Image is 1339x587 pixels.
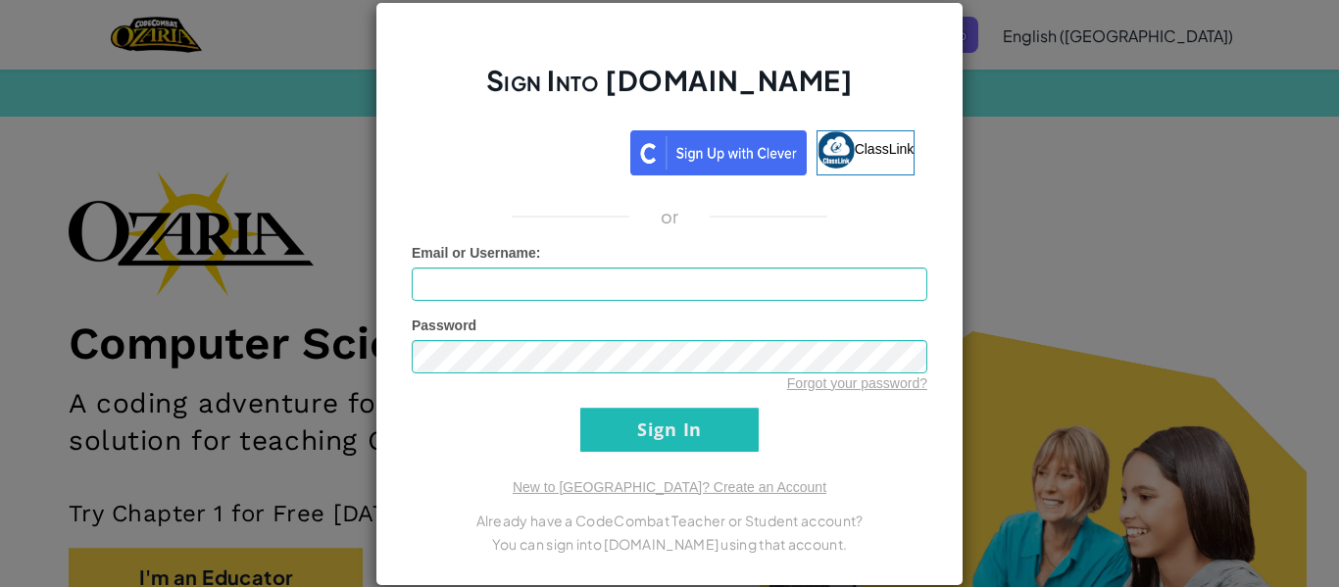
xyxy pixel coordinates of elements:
[412,245,536,261] span: Email or Username
[787,375,927,391] a: Forgot your password?
[630,130,807,175] img: clever_sso_button@2x.png
[412,509,927,532] p: Already have a CodeCombat Teacher or Student account?
[855,140,915,156] span: ClassLink
[818,131,855,169] img: classlink-logo-small.png
[513,479,826,495] a: New to [GEOGRAPHIC_DATA]? Create an Account
[580,408,759,452] input: Sign In
[412,243,541,263] label: :
[661,205,679,228] p: or
[412,532,927,556] p: You can sign into [DOMAIN_NAME] using that account.
[415,128,630,171] iframe: Sign in with Google Button
[412,62,927,119] h2: Sign Into [DOMAIN_NAME]
[412,318,476,333] span: Password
